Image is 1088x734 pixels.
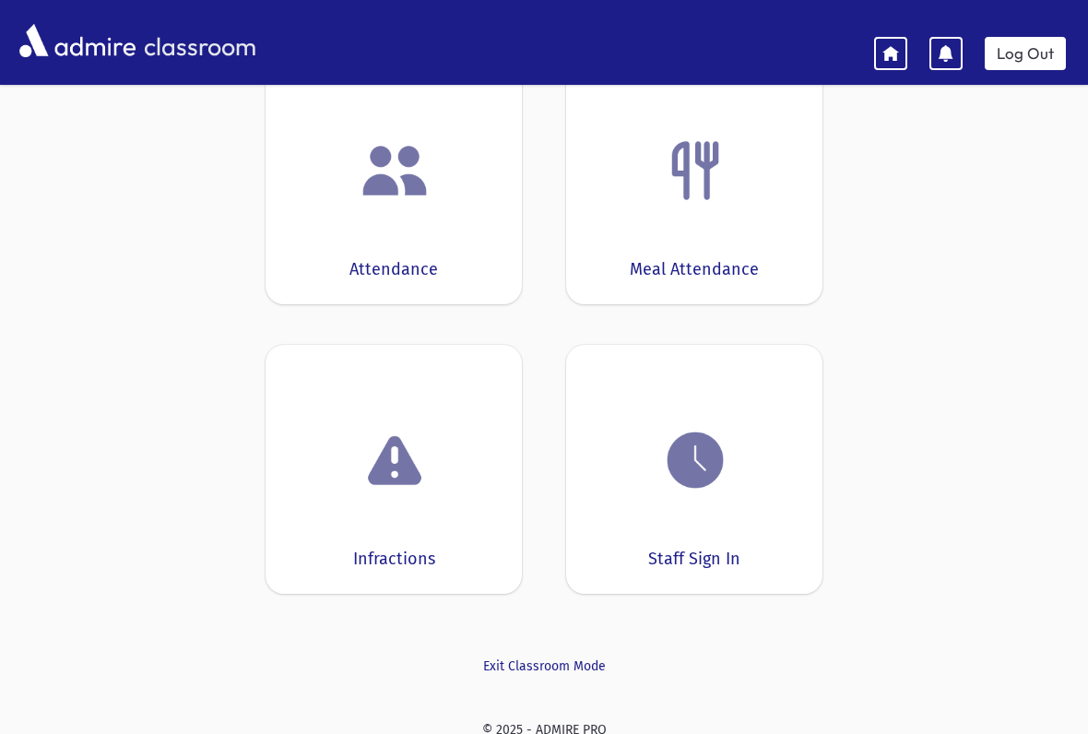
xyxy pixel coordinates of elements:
[360,136,430,206] img: users.png
[985,37,1066,70] a: Log Out
[360,429,430,499] img: exclamation.png
[660,425,730,495] img: clock.png
[353,547,435,572] div: Infractions
[15,19,140,62] img: AdmirePro
[349,257,438,282] div: Attendance
[140,17,256,65] span: classroom
[630,257,759,282] div: Meal Attendance
[266,657,822,676] a: Exit Classroom Mode
[648,547,740,572] div: Staff Sign In
[660,136,730,206] img: Fork.png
